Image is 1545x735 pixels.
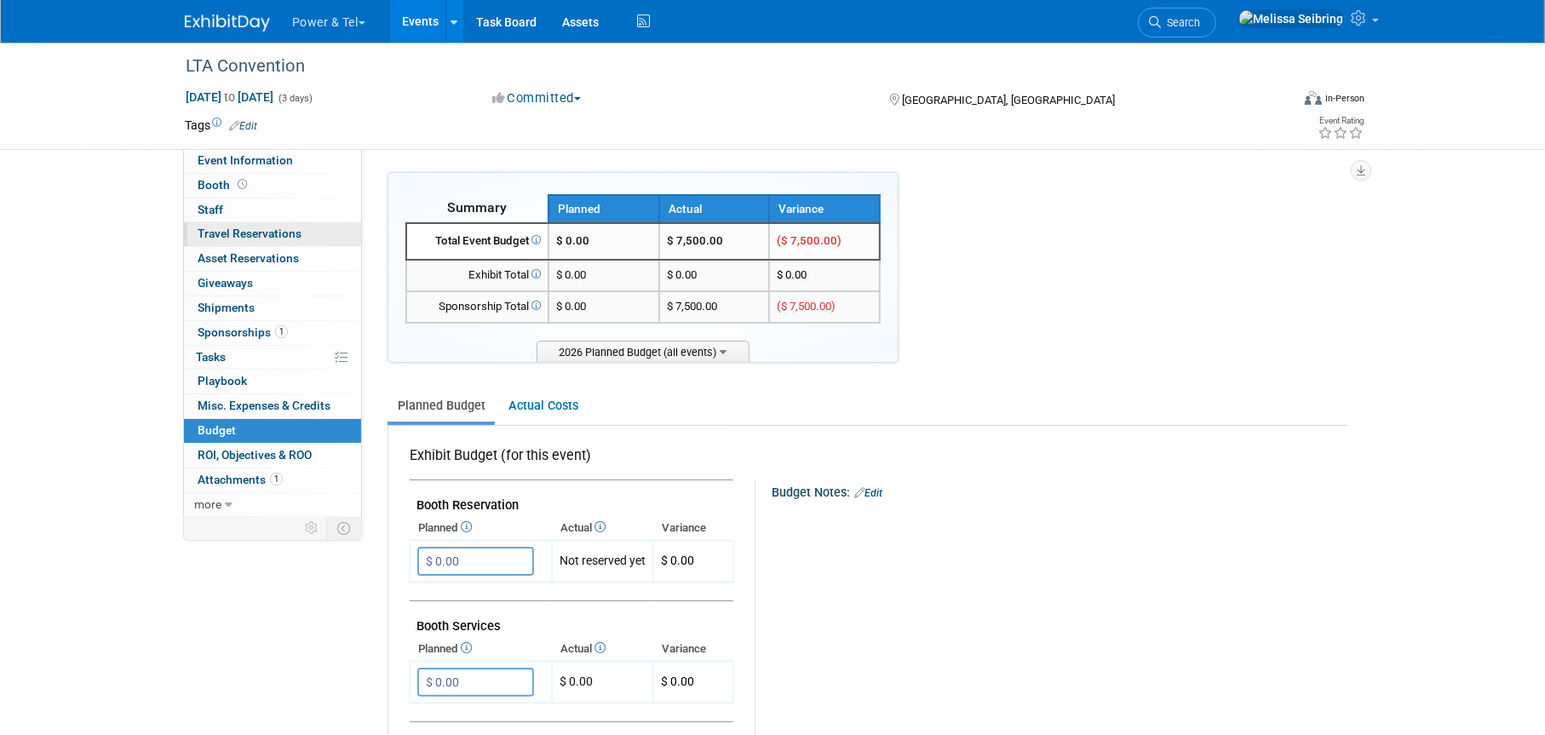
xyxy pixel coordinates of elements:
img: ExhibitDay [185,14,270,32]
a: Misc. Expenses & Credits [184,394,361,418]
span: Search [1161,16,1200,29]
a: Tasks [184,346,361,370]
div: Exhibit Total [414,267,541,284]
a: Attachments1 [184,468,361,492]
span: Budget [198,423,236,437]
span: $ 0.00 [661,554,694,567]
a: Event Information [184,149,361,173]
span: $ 0.00 [661,675,694,688]
a: Shipments [184,296,361,320]
th: Actual [659,195,770,223]
div: Event Format [1189,89,1364,114]
td: Not reserved yet [552,541,653,583]
span: Attachments [198,473,283,486]
th: Actual [552,637,653,661]
td: Booth Reservation [410,480,733,517]
span: 1 [275,325,288,338]
th: Actual [552,516,653,540]
span: 2026 Planned Budget (all events) [537,341,750,362]
td: Booth Services [410,601,733,638]
span: Asset Reservations [198,251,299,265]
span: ($ 7,500.00) [777,300,836,313]
a: Edit [229,120,257,132]
th: Variance [653,637,733,661]
a: Giveaways [184,272,361,296]
th: Variance [653,516,733,540]
a: Travel Reservations [184,222,361,246]
span: Travel Reservations [198,227,302,240]
span: more [194,497,221,511]
span: $ 0.00 [777,268,807,281]
span: Giveaways [198,276,253,290]
img: Melissa Seibring [1238,9,1344,28]
span: (3 days) [277,93,313,104]
th: Planned [410,516,552,540]
a: Search [1138,8,1216,37]
div: Exhibit Budget (for this event) [410,446,727,474]
span: Tasks [196,350,226,364]
a: Planned Budget [388,390,495,422]
div: Budget Notes: [772,479,1346,502]
span: Misc. Expenses & Credits [198,399,330,412]
span: Staff [198,203,223,216]
th: Planned [549,195,659,223]
div: LTA Convention [180,51,1264,82]
a: Asset Reservations [184,247,361,271]
a: Booth [184,174,361,198]
span: Event Information [198,153,293,167]
td: Toggle Event Tabs [327,517,362,539]
a: ROI, Objectives & ROO [184,444,361,468]
span: Sponsorships [198,325,288,339]
th: Variance [769,195,880,223]
span: $ 0.00 [556,234,589,247]
td: Personalize Event Tab Strip [297,517,327,539]
span: ($ 7,500.00) [777,234,841,247]
a: Edit [854,487,882,499]
span: [GEOGRAPHIC_DATA], [GEOGRAPHIC_DATA] [902,94,1115,106]
td: Tags [185,117,257,134]
span: $ 0.00 [556,268,586,281]
th: Planned [410,637,552,661]
td: $ 7,500.00 [659,291,770,323]
span: Playbook [198,374,247,388]
span: to [221,90,238,104]
span: ROI, Objectives & ROO [198,448,312,462]
span: Booth [198,178,250,192]
div: Total Event Budget [414,233,541,250]
div: Event Rating [1318,117,1364,125]
a: Playbook [184,370,361,393]
span: Shipments [198,301,255,314]
td: $ 7,500.00 [659,223,770,260]
a: Sponsorships1 [184,321,361,345]
a: Actual Costs [498,390,588,422]
img: Format-Inperson.png [1305,91,1322,105]
span: Summary [447,199,507,215]
div: Sponsorship Total [414,299,541,315]
div: In-Person [1324,92,1364,105]
span: [DATE] [DATE] [185,89,274,105]
a: more [184,493,361,517]
a: Staff [184,198,361,222]
span: $ 0.00 [556,300,586,313]
span: Booth not reserved yet [234,178,250,191]
span: 1 [270,473,283,485]
a: Budget [184,419,361,443]
td: $ 0.00 [659,260,770,291]
td: $ 0.00 [552,662,653,703]
button: Committed [486,89,588,107]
